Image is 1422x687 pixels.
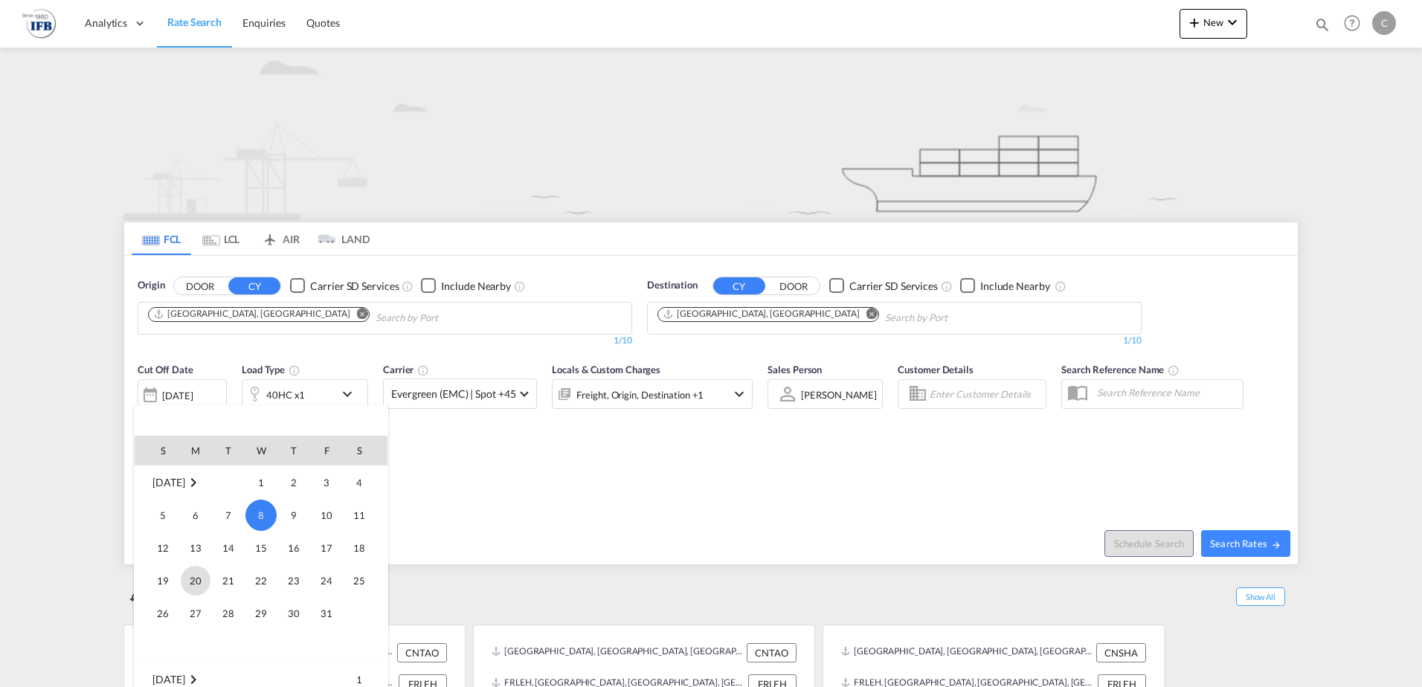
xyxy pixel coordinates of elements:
span: 20 [181,566,210,596]
td: Tuesday October 21 2025 [212,564,245,597]
span: 30 [279,599,309,628]
td: Wednesday October 29 2025 [245,597,277,630]
span: 11 [344,500,374,530]
th: W [245,436,277,465]
td: Saturday October 18 2025 [343,532,387,564]
span: 1 [246,468,276,497]
th: T [277,436,310,465]
span: 18 [344,533,374,563]
th: S [135,436,179,465]
th: T [212,436,245,465]
span: 6 [181,500,210,530]
td: Thursday October 16 2025 [277,532,310,564]
tr: Week 3 [135,532,387,564]
td: Friday October 31 2025 [310,597,343,630]
span: 12 [148,533,178,563]
span: 2 [279,468,309,497]
span: 14 [213,533,243,563]
span: 21 [213,566,243,596]
td: Monday October 27 2025 [179,597,212,630]
th: F [310,436,343,465]
span: 31 [312,599,341,628]
td: Wednesday October 22 2025 [245,564,277,597]
span: 17 [312,533,341,563]
span: 19 [148,566,178,596]
tr: Week 5 [135,597,387,630]
td: Friday October 17 2025 [310,532,343,564]
span: 3 [312,468,341,497]
span: [DATE] [152,476,184,488]
span: 23 [279,566,309,596]
span: 26 [148,599,178,628]
td: Thursday October 23 2025 [277,564,310,597]
td: Sunday October 12 2025 [135,532,179,564]
span: 16 [279,533,309,563]
td: Monday October 20 2025 [179,564,212,597]
td: Saturday October 11 2025 [343,499,387,532]
span: 10 [312,500,341,530]
th: S [343,436,387,465]
td: Sunday October 19 2025 [135,564,179,597]
td: Friday October 24 2025 [310,564,343,597]
td: Sunday October 26 2025 [135,597,179,630]
tr: Week 4 [135,564,387,597]
td: Thursday October 9 2025 [277,499,310,532]
span: 29 [246,599,276,628]
td: Tuesday October 7 2025 [212,499,245,532]
tr: Week 1 [135,465,387,499]
span: 8 [245,500,277,531]
td: Monday October 6 2025 [179,499,212,532]
span: 24 [312,566,341,596]
td: Wednesday October 8 2025 [245,499,277,532]
tr: Week undefined [135,630,387,663]
tr: Week 2 [135,499,387,532]
td: Sunday October 5 2025 [135,499,179,532]
span: 13 [181,533,210,563]
td: Tuesday October 28 2025 [212,597,245,630]
td: Monday October 13 2025 [179,532,212,564]
td: Thursday October 30 2025 [277,597,310,630]
td: Friday October 3 2025 [310,465,343,499]
td: Saturday October 25 2025 [343,564,387,597]
td: Wednesday October 1 2025 [245,465,277,499]
td: Tuesday October 14 2025 [212,532,245,564]
span: 15 [246,533,276,563]
span: 28 [213,599,243,628]
span: 27 [181,599,210,628]
span: 5 [148,500,178,530]
span: [DATE] [152,673,184,686]
th: M [179,436,212,465]
span: 25 [344,566,374,596]
span: 9 [279,500,309,530]
td: Wednesday October 15 2025 [245,532,277,564]
span: 7 [213,500,243,530]
td: Friday October 10 2025 [310,499,343,532]
td: Thursday October 2 2025 [277,465,310,499]
span: 22 [246,566,276,596]
td: October 2025 [135,465,245,499]
td: Saturday October 4 2025 [343,465,387,499]
span: 4 [344,468,374,497]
